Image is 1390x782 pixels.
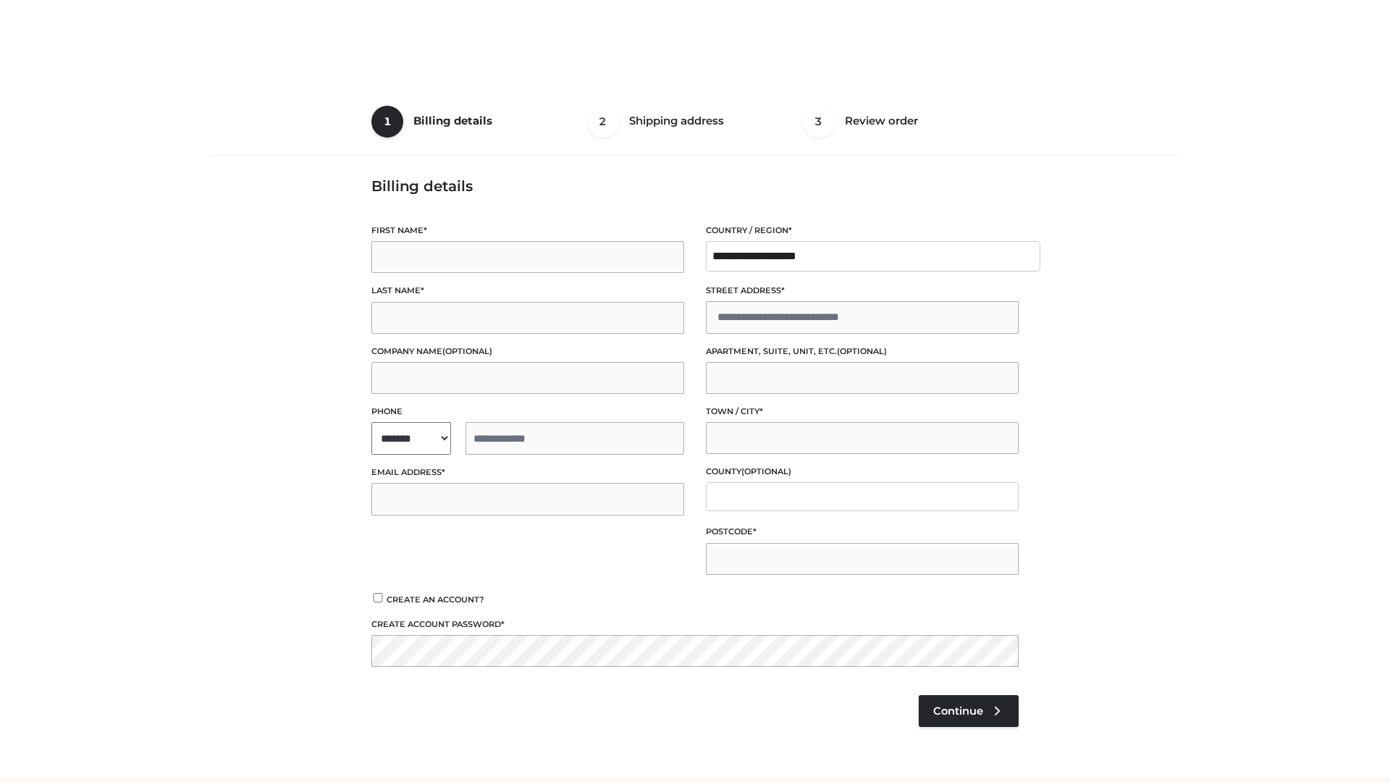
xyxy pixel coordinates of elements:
label: County [706,465,1019,479]
label: Company name [371,345,684,358]
input: Create an account? [371,593,384,602]
span: (optional) [837,346,887,356]
span: (optional) [442,346,492,356]
label: Apartment, suite, unit, etc. [706,345,1019,358]
span: Continue [933,705,983,718]
span: 2 [587,106,619,138]
span: 1 [371,106,403,138]
h3: Billing details [371,177,1019,195]
label: Email address [371,466,684,479]
span: Create an account? [387,594,484,605]
span: (optional) [741,466,791,476]
span: 3 [803,106,835,138]
span: Shipping address [629,114,724,127]
label: First name [371,224,684,237]
label: Last name [371,284,684,298]
span: Review order [845,114,918,127]
span: Billing details [413,114,492,127]
label: Country / Region [706,224,1019,237]
a: Continue [919,695,1019,727]
label: Street address [706,284,1019,298]
label: Phone [371,405,684,419]
label: Create account password [371,618,1019,631]
label: Town / City [706,405,1019,419]
label: Postcode [706,525,1019,539]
